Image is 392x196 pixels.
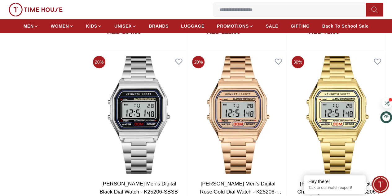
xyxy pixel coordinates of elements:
[181,23,205,29] span: LUGGAGE
[289,53,385,176] img: Kenneth Scott Men's Digital Champagne Dial Watch - K25206-GBGC
[190,53,286,176] img: Kenneth Scott Men's Digital Rose Gold Dial Watch - K25206-RBKK
[114,23,132,29] span: UNISEX
[308,178,361,185] div: Hey there!
[149,20,169,32] a: BRANDS
[90,53,187,176] img: Kenneth Scott Men's Digital Black Dial Watch - K25206-SBSB
[308,185,361,190] p: Talk to our watch expert!
[292,56,304,68] span: 30 %
[149,23,169,29] span: BRANDS
[192,56,205,68] span: 20 %
[266,23,278,29] span: SALE
[217,23,249,29] span: PROMOTIONS
[291,23,310,29] span: GIFTING
[9,3,63,16] img: ...
[24,20,38,32] a: MEN
[322,20,368,32] a: Back To School Sale
[51,20,74,32] a: WOMEN
[217,20,253,32] a: PROMOTIONS
[114,20,136,32] a: UNISEX
[93,56,105,68] span: 20 %
[181,20,205,32] a: LUGGAGE
[266,20,278,32] a: SALE
[86,20,102,32] a: KIDS
[86,23,97,29] span: KIDS
[291,20,310,32] a: GIFTING
[51,23,69,29] span: WOMEN
[24,23,34,29] span: MEN
[322,23,368,29] span: Back To School Sale
[99,181,178,195] a: [PERSON_NAME] Men's Digital Black Dial Watch - K25206-SBSB
[372,176,389,193] div: Chat Widget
